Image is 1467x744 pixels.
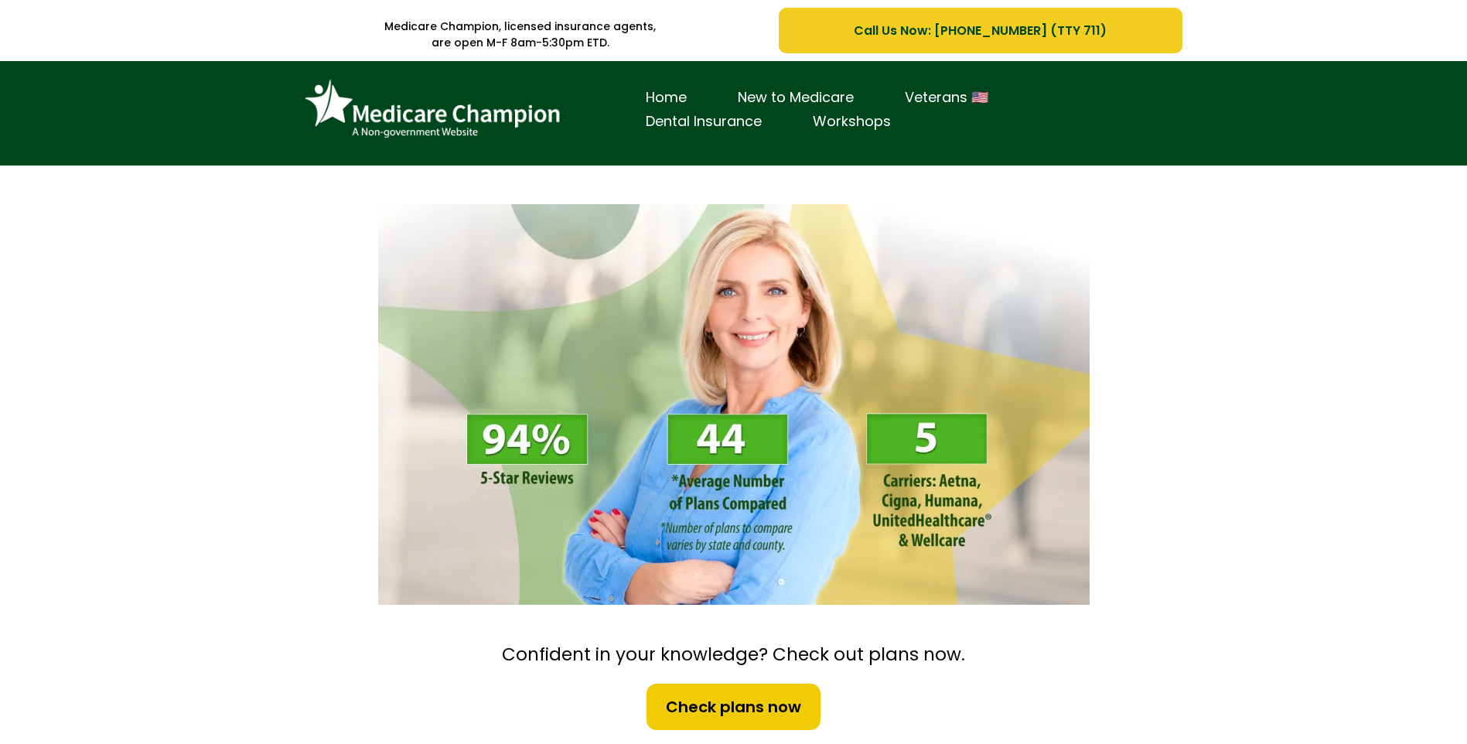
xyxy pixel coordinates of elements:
[854,21,1107,40] span: Call Us Now: [PHONE_NUMBER] (TTY 711)
[712,86,879,110] a: New to Medicare
[879,86,1014,110] a: Veterans 🇺🇸
[370,643,1097,667] h2: Confident in your knowledge? Check out plans now.
[297,73,568,146] img: Brand Logo
[666,695,801,718] span: Check plans now
[620,110,787,134] a: Dental Insurance
[285,35,756,51] p: are open M-F 8am-5:30pm ETD.
[285,19,756,35] p: Medicare Champion, licensed insurance agents,
[779,8,1182,53] a: Call Us Now: 1-833-823-1990 (TTY 711)
[620,86,712,110] a: Home
[787,110,916,134] a: Workshops
[645,682,822,732] a: Check plans now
